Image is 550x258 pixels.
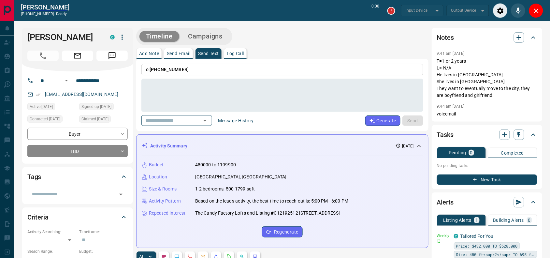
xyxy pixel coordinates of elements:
h2: Alerts [437,197,454,207]
p: Building Alerts [493,218,524,222]
div: Notes [437,30,537,45]
span: Signed up [DATE] [81,103,111,110]
p: Listing Alerts [443,218,472,222]
button: Open [63,77,70,84]
button: Regenerate [262,226,303,237]
div: condos.ca [454,234,458,238]
span: Active [DATE] [30,103,53,110]
p: Send Text [198,51,219,56]
div: Activity Summary[DATE] [142,140,423,152]
span: Price: $432,000 TO $528,000 [456,243,518,249]
p: The Candy Factory Lofts and Listing #C12192512 [STREET_ADDRESS] [195,210,340,217]
p: voicemail [437,111,537,117]
span: Size: 450 ft<sup>2</sup> TO 695 ft<sup>2</sup> [456,251,535,258]
p: No pending tasks [437,161,537,171]
span: [PHONE_NUMBER] [150,67,189,72]
p: Pending [449,150,466,155]
p: Repeated Interest [149,210,185,217]
p: Send Email [167,51,190,56]
div: Buyer [27,128,128,140]
p: 1-2 bedrooms, 500-1799 sqft [195,186,255,192]
button: Open [200,116,210,125]
span: Claimed [DATE] [81,116,109,122]
button: Timeline [139,31,179,42]
p: Size & Rooms [149,186,177,192]
p: Based on the lead's activity, the best time to reach out is: 5:00 PM - 6:00 PM [195,198,348,205]
div: Alerts [437,194,537,210]
span: Message [96,51,128,61]
p: Activity Summary [150,143,187,149]
p: 9:44 am [DATE] [437,104,465,109]
h2: Tags [27,172,41,182]
button: Generate [365,115,400,126]
p: 0:00 [372,3,380,18]
div: Close [529,3,543,18]
button: New Task [437,175,537,185]
div: Audio Settings [493,3,508,18]
p: 0 [528,218,531,222]
p: Location [149,174,167,180]
p: [GEOGRAPHIC_DATA], [GEOGRAPHIC_DATA] [195,174,287,180]
h2: Tasks [437,129,454,140]
p: Activity Pattern [149,198,181,205]
span: Email [62,51,93,61]
div: Tags [27,169,128,185]
svg: Email Verified [36,92,40,97]
p: Log Call [227,51,244,56]
div: Tue Jul 08 2025 [27,115,76,125]
span: Contacted [DATE] [30,116,60,122]
p: 1 [475,218,478,222]
div: Criteria [27,209,128,225]
div: condos.ca [110,35,115,39]
p: Completed [501,151,524,155]
h2: Notes [437,32,454,43]
span: ready [56,12,67,16]
button: Message History [214,115,258,126]
a: [EMAIL_ADDRESS][DOMAIN_NAME] [45,92,119,97]
h1: [PERSON_NAME] [27,32,100,42]
p: 0 [470,150,473,155]
p: Actively Searching: [27,229,76,235]
p: [PHONE_NUMBER] - [21,11,69,17]
p: Search Range: [27,249,76,254]
p: Timeframe: [79,229,128,235]
p: Budget [149,161,164,168]
p: Weekly [437,233,450,239]
div: Mute [511,3,526,18]
div: Tasks [437,127,537,143]
a: Tailored For You [460,234,494,239]
span: Call [27,51,59,61]
p: To: [141,64,423,75]
p: T=1 or 2 years L= N/A He lives in [GEOGRAPHIC_DATA] She lives in [GEOGRAPHIC_DATA] They want to e... [437,58,537,99]
button: Open [116,190,125,199]
button: Campaigns [182,31,229,42]
p: [DATE] [402,143,414,149]
div: Sun Sep 14 2025 [79,115,128,125]
p: 480000 to 1199900 [195,161,236,168]
svg: Push Notification Only [437,239,441,243]
a: [PERSON_NAME] [21,3,69,11]
div: Tue Jul 01 2025 [79,103,128,112]
h2: Criteria [27,212,49,222]
div: TBD [27,145,128,157]
p: Budget: [79,249,128,254]
div: Tue Jul 01 2025 [27,103,76,112]
p: 9:41 am [DATE] [437,51,465,56]
p: Add Note [139,51,159,56]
